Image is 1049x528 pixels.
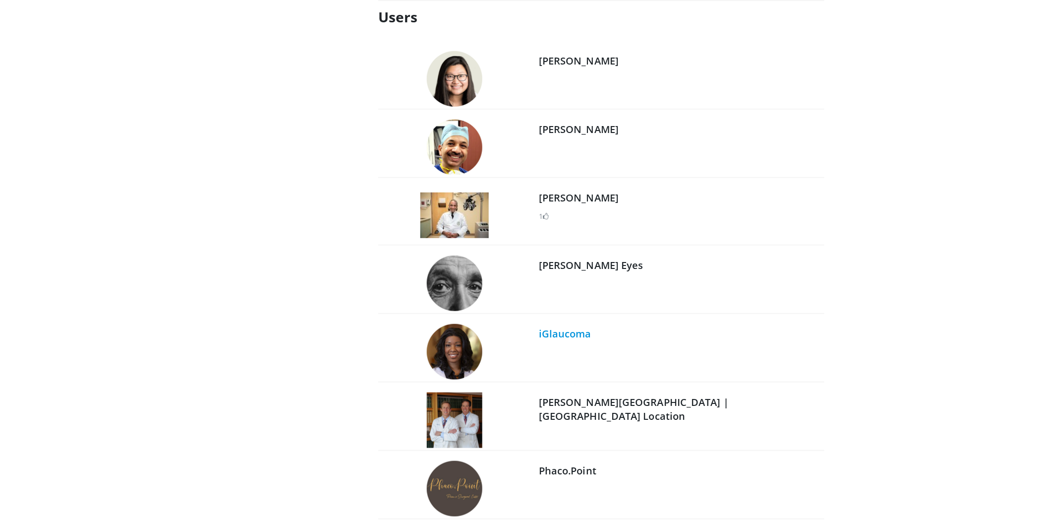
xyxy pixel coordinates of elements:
[427,256,482,311] img: Einstein's Eyes
[539,54,619,67] a: [PERSON_NAME]
[539,464,596,477] a: Phaco.Point
[539,123,619,136] a: [PERSON_NAME]
[539,259,643,272] a: [PERSON_NAME] Eyes
[427,120,482,175] img: Dr. Rajesh Fogla
[539,191,619,204] a: [PERSON_NAME]
[420,193,489,238] img: Dr. Ramesh Ayyala
[427,324,482,380] img: iGlaucoma
[539,211,549,221] li: 1
[427,51,482,107] img: Dr. Mary Qiu
[378,7,417,26] strong: Users
[427,461,482,517] img: Phaco.Point
[539,396,729,423] a: [PERSON_NAME][GEOGRAPHIC_DATA] | [GEOGRAPHIC_DATA] Location
[427,393,482,448] img: Kirk Eye Center | River Forest Location
[539,327,591,340] a: iGlaucoma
